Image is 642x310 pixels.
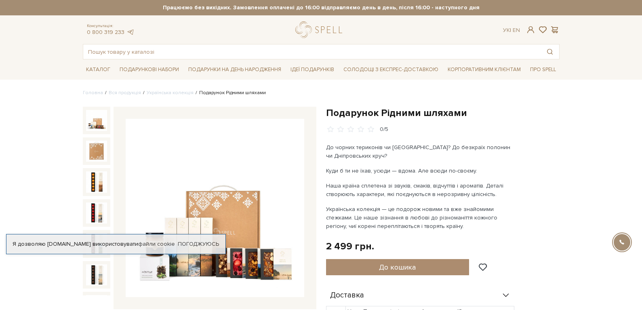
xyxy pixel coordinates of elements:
a: Каталог [83,63,114,76]
p: Наша країна сплетена зі звуків, смаків, відчуттів і ароматів. Деталі створюють характери, які поє... [326,181,516,198]
img: Подарунок Рідними шляхами [86,264,107,285]
p: Куди б ти не їхав, усюди — вдома. Але всюди по-своєму. [326,167,516,175]
a: 0 800 319 233 [87,29,124,36]
a: telegram [126,29,135,36]
div: 0/5 [380,126,388,133]
img: Подарунок Рідними шляхами [126,119,304,297]
button: Пошук товару у каталозі [541,44,559,59]
a: logo [295,21,346,38]
img: Подарунок Рідними шляхами [86,110,107,131]
span: | [510,27,511,34]
p: Українська колекція — це подорож новими та вже знайомими стежками. Це наше зізнання в любові до р... [326,205,516,230]
a: Подарунки на День народження [185,63,284,76]
a: Українська колекція [147,90,194,96]
a: Погоджуюсь [178,240,219,248]
a: En [513,27,520,34]
li: Подарунок Рідними шляхами [194,89,266,97]
a: Вся продукція [109,90,141,96]
strong: Працюємо без вихідних. Замовлення оплачені до 16:00 відправляємо день в день, після 16:00 - насту... [83,4,560,11]
span: До кошика [379,263,416,272]
a: файли cookie [138,240,175,247]
span: Консультація: [87,23,135,29]
div: 2 499 грн. [326,240,374,253]
input: Пошук товару у каталозі [83,44,541,59]
a: Подарункові набори [116,63,182,76]
img: Подарунок Рідними шляхами [86,141,107,162]
img: Подарунок Рідними шляхами [86,202,107,224]
span: Доставка [330,292,364,299]
a: Про Spell [527,63,559,76]
div: Я дозволяю [DOMAIN_NAME] використовувати [6,240,225,248]
div: Ук [503,27,520,34]
h1: Подарунок Рідними шляхами [326,107,560,119]
a: Солодощі з експрес-доставкою [340,63,442,76]
button: До кошика [326,259,469,275]
img: Подарунок Рідними шляхами [86,171,107,192]
a: Корпоративним клієнтам [444,63,524,76]
a: Ідеї подарунків [287,63,337,76]
p: До чорних териконів чи [GEOGRAPHIC_DATA]? До безкраїх полонин чи Дніпровських круч? [326,143,516,160]
a: Головна [83,90,103,96]
img: Подарунок Рідними шляхами [86,233,107,254]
